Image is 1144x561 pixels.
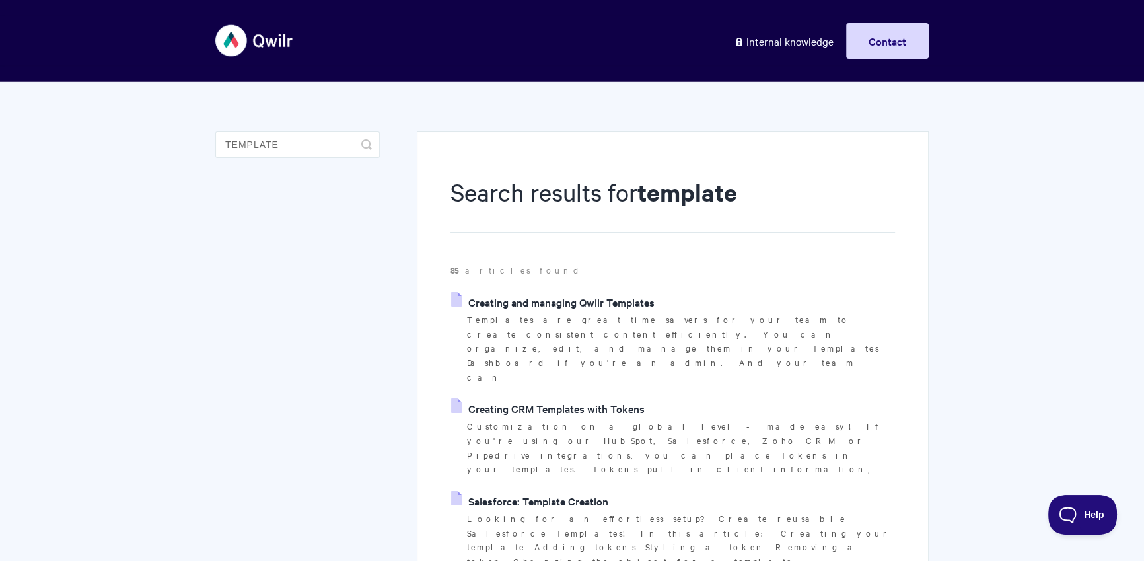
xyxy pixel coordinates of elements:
[450,175,895,233] h1: Search results for
[215,16,294,65] img: Qwilr Help Center
[846,23,929,59] a: Contact
[215,131,380,158] input: Search
[450,263,895,278] p: articles found
[451,292,655,312] a: Creating and managing Qwilr Templates
[724,23,843,59] a: Internal knowledge
[451,398,645,418] a: Creating CRM Templates with Tokens
[467,419,895,476] p: Customization on a global level - made easy! If you're using our HubSpot, Salesforce, Zoho CRM or...
[467,313,895,385] p: Templates are great time savers for your team to create consistent content efficiently. You can o...
[451,491,608,511] a: Salesforce: Template Creation
[450,264,465,276] strong: 85
[637,176,737,208] strong: template
[1048,495,1118,535] iframe: Toggle Customer Support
